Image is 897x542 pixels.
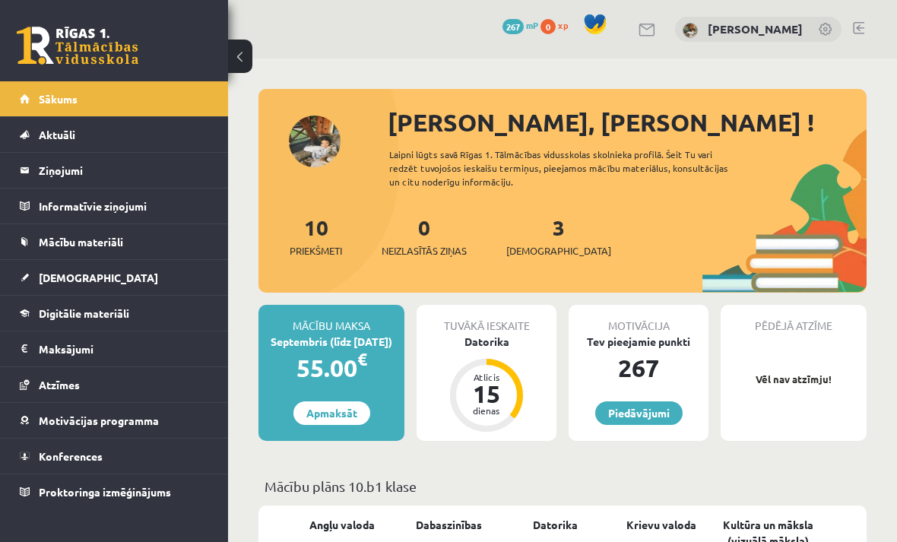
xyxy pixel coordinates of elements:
div: Tev pieejamie punkti [569,334,708,350]
a: Motivācijas programma [20,403,209,438]
span: Sākums [39,92,78,106]
a: Atzīmes [20,367,209,402]
a: Ziņojumi [20,153,209,188]
a: 0 xp [540,19,575,31]
a: 267 mP [502,19,538,31]
a: [DEMOGRAPHIC_DATA] [20,260,209,295]
div: [PERSON_NAME], [PERSON_NAME] ! [388,104,867,141]
span: [DEMOGRAPHIC_DATA] [39,271,158,284]
span: Aktuāli [39,128,75,141]
a: Krievu valoda [626,517,696,533]
legend: Informatīvie ziņojumi [39,189,209,223]
a: 3[DEMOGRAPHIC_DATA] [506,214,611,258]
div: Motivācija [569,305,708,334]
a: Maksājumi [20,331,209,366]
a: Informatīvie ziņojumi [20,189,209,223]
span: Digitālie materiāli [39,306,129,320]
a: Rīgas 1. Tālmācības vidusskola [17,27,138,65]
a: Datorika [533,517,578,533]
div: Atlicis [464,372,509,382]
div: Pēdējā atzīme [721,305,867,334]
a: Angļu valoda [309,517,375,533]
a: Sākums [20,81,209,116]
p: Vēl nav atzīmju! [728,372,859,387]
a: [PERSON_NAME] [708,21,803,36]
span: xp [558,19,568,31]
div: 267 [569,350,708,386]
a: 10Priekšmeti [290,214,342,258]
a: Mācību materiāli [20,224,209,259]
span: Neizlasītās ziņas [382,243,467,258]
span: mP [526,19,538,31]
div: 55.00 [258,350,404,386]
a: Konferences [20,439,209,474]
a: Aktuāli [20,117,209,152]
div: Septembris (līdz [DATE]) [258,334,404,350]
span: Proktoringa izmēģinājums [39,485,171,499]
a: Digitālie materiāli [20,296,209,331]
a: Proktoringa izmēģinājums [20,474,209,509]
a: Datorika Atlicis 15 dienas [417,334,556,434]
div: Tuvākā ieskaite [417,305,556,334]
div: Mācību maksa [258,305,404,334]
span: € [357,348,367,370]
a: Piedāvājumi [595,401,683,425]
p: Mācību plāns 10.b1 klase [265,476,861,496]
div: Datorika [417,334,556,350]
span: Motivācijas programma [39,414,159,427]
span: Atzīmes [39,378,80,391]
span: Priekšmeti [290,243,342,258]
div: 15 [464,382,509,406]
legend: Ziņojumi [39,153,209,188]
a: Apmaksāt [293,401,370,425]
img: Darja Degtjarjova [683,23,698,38]
div: Laipni lūgts savā Rīgas 1. Tālmācības vidusskolas skolnieka profilā. Šeit Tu vari redzēt tuvojošo... [389,147,754,189]
span: Konferences [39,449,103,463]
div: dienas [464,406,509,415]
span: 0 [540,19,556,34]
a: Dabaszinības [416,517,482,533]
legend: Maksājumi [39,331,209,366]
span: [DEMOGRAPHIC_DATA] [506,243,611,258]
span: 267 [502,19,524,34]
span: Mācību materiāli [39,235,123,249]
a: 0Neizlasītās ziņas [382,214,467,258]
